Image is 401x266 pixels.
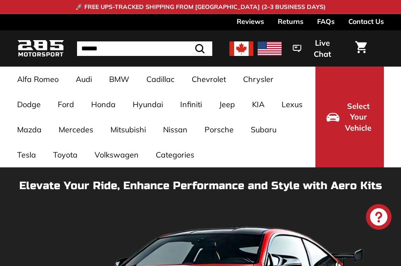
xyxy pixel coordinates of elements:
[363,204,394,232] inbox-online-store-chat: Shopify online store chat
[17,180,384,192] h1: Elevate Your Ride, Enhance Performance and Style with Aero Kits
[75,3,326,12] p: 🚀 FREE UPS-TRACKED SHIPPING FROM [GEOGRAPHIC_DATA] (2–3 BUSINESS DAYS)
[49,92,83,117] a: Ford
[77,41,212,56] input: Search
[9,117,50,142] a: Mazda
[306,38,339,59] span: Live Chat
[101,67,138,92] a: BMW
[315,67,384,167] button: Select Your Vehicle
[196,117,242,142] a: Porsche
[67,67,101,92] a: Audi
[282,32,350,64] button: Live Chat
[211,92,244,117] a: Jeep
[172,92,211,117] a: Infiniti
[273,92,311,117] a: Lexus
[235,67,282,92] a: Chrysler
[138,67,183,92] a: Cadillac
[9,142,45,167] a: Tesla
[50,117,102,142] a: Mercedes
[147,142,203,167] a: Categories
[9,92,49,117] a: Dodge
[9,67,67,92] a: Alfa Romeo
[83,92,124,117] a: Honda
[344,101,373,134] span: Select Your Vehicle
[317,14,335,29] a: FAQs
[183,67,235,92] a: Chevrolet
[278,14,303,29] a: Returns
[17,38,64,58] img: Logo_285_Motorsport_areodynamics_components
[102,117,154,142] a: Mitsubishi
[124,92,172,117] a: Hyundai
[154,117,196,142] a: Nissan
[348,14,384,29] a: Contact Us
[237,14,264,29] a: Reviews
[86,142,147,167] a: Volkswagen
[242,117,285,142] a: Subaru
[45,142,86,167] a: Toyota
[244,92,273,117] a: KIA
[350,34,372,63] a: Cart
